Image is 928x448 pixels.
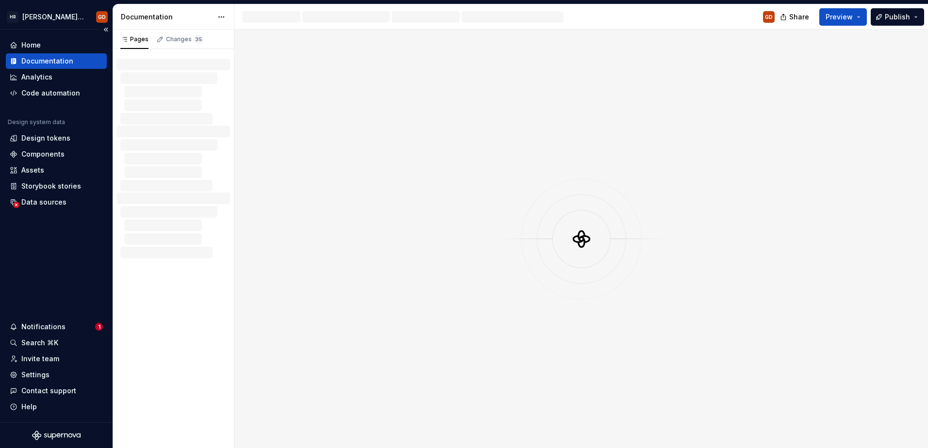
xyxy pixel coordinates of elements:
button: HR[PERSON_NAME] UI Toolkit (HUT)GD [2,6,111,27]
button: Collapse sidebar [99,23,113,36]
div: Notifications [21,322,66,332]
div: Code automation [21,88,80,98]
div: Home [21,40,41,50]
a: Home [6,37,107,53]
a: Invite team [6,351,107,367]
a: Data sources [6,194,107,210]
a: Documentation [6,53,107,69]
div: Design system data [8,118,65,126]
a: Components [6,146,107,162]
a: Analytics [6,69,107,85]
button: Help [6,399,107,415]
span: 35 [194,35,203,43]
a: Design tokens [6,130,107,146]
button: Contact support [6,383,107,399]
button: Share [775,8,815,26]
div: Documentation [21,56,73,66]
div: Data sources [21,197,66,207]
span: Publish [885,12,910,22]
div: HR [7,11,18,23]
div: Invite team [21,354,59,364]
div: Design tokens [21,133,70,143]
a: Settings [6,367,107,383]
div: Analytics [21,72,52,82]
div: GD [765,13,773,21]
a: Storybook stories [6,178,107,194]
button: Search ⌘K [6,335,107,351]
div: [PERSON_NAME] UI Toolkit (HUT) [22,12,84,22]
div: Storybook stories [21,181,81,191]
button: Publish [871,8,924,26]
a: Code automation [6,85,107,101]
div: Settings [21,370,50,380]
div: Help [21,402,37,412]
div: Changes [166,35,203,43]
div: Contact support [21,386,76,396]
div: Documentation [121,12,213,22]
div: GD [98,13,106,21]
div: Components [21,149,65,159]
a: Assets [6,162,107,178]
div: Search ⌘K [21,338,58,348]
button: Preview [819,8,867,26]
span: Share [789,12,809,22]
div: Assets [21,165,44,175]
span: 1 [95,323,103,331]
svg: Supernova Logo [32,431,81,440]
button: Notifications1 [6,319,107,335]
div: Pages [120,35,149,43]
span: Preview [826,12,853,22]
